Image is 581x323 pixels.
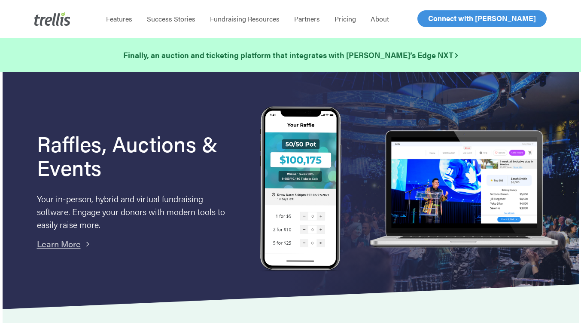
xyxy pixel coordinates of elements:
[37,192,237,231] p: Your in-person, hybrid and virtual fundraising software. Engage your donors with modern tools to ...
[363,15,396,23] a: About
[123,49,458,61] a: Finally, an auction and ticketing platform that integrates with [PERSON_NAME]’s Edge NXT
[260,106,341,273] img: Trellis Raffles, Auctions and Event Fundraising
[203,15,287,23] a: Fundraising Resources
[147,14,195,24] span: Success Stories
[327,15,363,23] a: Pricing
[210,14,280,24] span: Fundraising Resources
[140,15,203,23] a: Success Stories
[287,15,327,23] a: Partners
[335,14,356,24] span: Pricing
[37,132,237,179] h1: Raffles, Auctions & Events
[294,14,320,24] span: Partners
[106,14,132,24] span: Features
[371,14,389,24] span: About
[34,12,70,26] img: Trellis
[37,237,81,250] a: Learn More
[428,13,536,23] span: Connect with [PERSON_NAME]
[99,15,140,23] a: Features
[366,130,561,249] img: rafflelaptop_mac_optim.png
[123,49,458,60] strong: Finally, an auction and ticketing platform that integrates with [PERSON_NAME]’s Edge NXT
[417,10,547,27] a: Connect with [PERSON_NAME]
